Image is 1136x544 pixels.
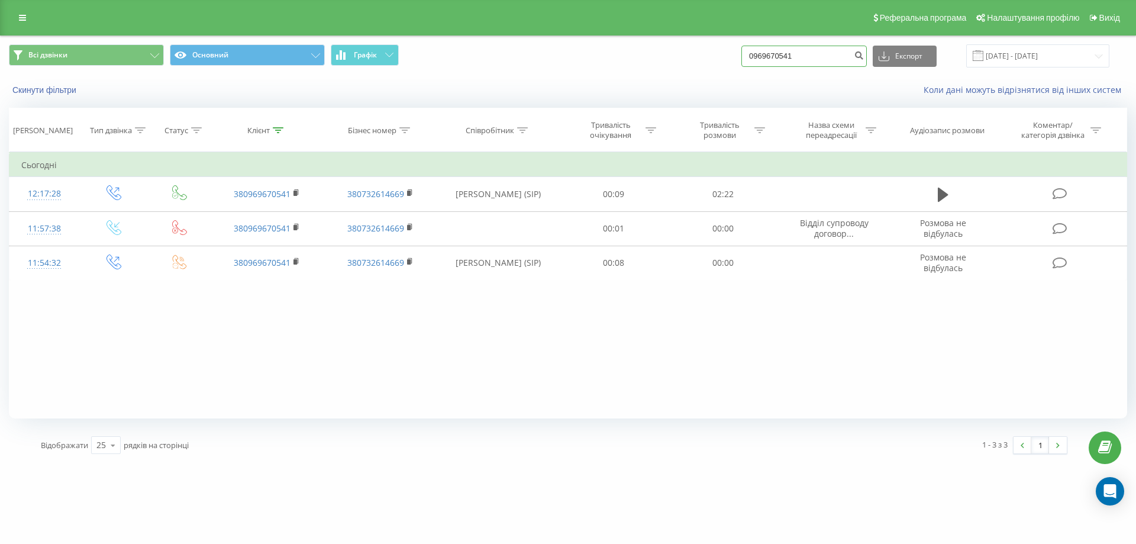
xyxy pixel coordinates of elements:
div: 11:57:38 [21,217,67,240]
td: Сьогодні [9,153,1127,177]
button: Скинути фільтри [9,85,82,95]
div: Співробітник [466,125,514,136]
td: [PERSON_NAME] (SIP) [437,246,559,280]
span: Розмова не відбулась [920,217,966,239]
button: Експорт [873,46,937,67]
div: 1 - 3 з 3 [982,439,1008,450]
a: 1 [1031,437,1049,453]
a: 380732614669 [347,188,404,199]
div: 11:54:32 [21,252,67,275]
td: 00:00 [668,246,777,280]
input: Пошук за номером [741,46,867,67]
a: 380732614669 [347,257,404,268]
div: Тип дзвінка [90,125,132,136]
span: Відділ супроводу договор... [800,217,869,239]
span: Відображати [41,440,88,450]
div: 25 [96,439,106,451]
span: Графік [354,51,377,59]
td: 00:09 [559,177,668,211]
span: Всі дзвінки [28,50,67,60]
span: рядків на сторінці [124,440,189,450]
div: Бізнес номер [348,125,396,136]
div: Назва схеми переадресації [799,120,863,140]
span: Реферальна програма [880,13,967,22]
div: Аудіозапис розмови [910,125,985,136]
div: Open Intercom Messenger [1096,477,1124,506]
a: 380969670541 [234,188,291,199]
button: Основний [170,44,325,66]
button: Графік [331,44,399,66]
div: Коментар/категорія дзвінка [1018,120,1087,140]
div: 12:17:28 [21,182,67,205]
span: Налаштування профілю [987,13,1079,22]
td: 00:00 [668,211,777,246]
a: 380969670541 [234,257,291,268]
a: 380969670541 [234,223,291,234]
div: [PERSON_NAME] [13,125,73,136]
div: Клієнт [247,125,270,136]
div: Тривалість розмови [688,120,751,140]
button: Всі дзвінки [9,44,164,66]
span: Розмова не відбулась [920,252,966,273]
div: Тривалість очікування [579,120,643,140]
a: Коли дані можуть відрізнятися вiд інших систем [924,84,1127,95]
td: [PERSON_NAME] (SIP) [437,177,559,211]
td: 00:01 [559,211,668,246]
a: 380732614669 [347,223,404,234]
div: Статус [164,125,188,136]
span: Вихід [1099,13,1120,22]
td: 02:22 [668,177,777,211]
td: 00:08 [559,246,668,280]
